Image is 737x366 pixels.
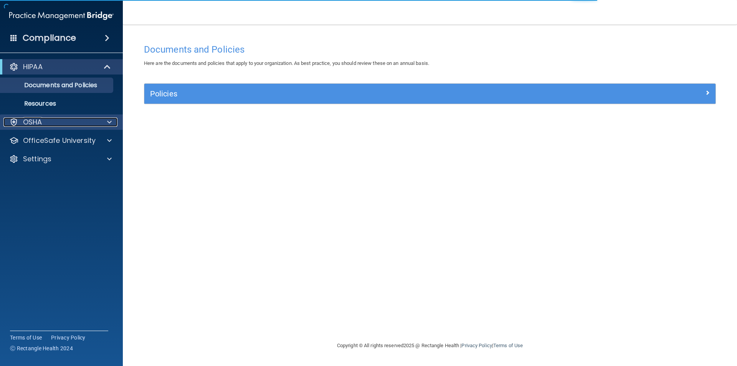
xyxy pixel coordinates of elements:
[23,33,76,43] h4: Compliance
[23,136,96,145] p: OfficeSafe University
[9,8,114,23] img: PMB logo
[9,154,112,164] a: Settings
[9,118,112,127] a: OSHA
[144,45,716,55] h4: Documents and Policies
[23,62,43,71] p: HIPAA
[144,60,429,66] span: Here are the documents and policies that apply to your organization. As best practice, you should...
[150,88,710,100] a: Policies
[461,343,492,348] a: Privacy Policy
[5,81,110,89] p: Documents and Policies
[5,100,110,108] p: Resources
[150,89,567,98] h5: Policies
[10,344,73,352] span: Ⓒ Rectangle Health 2024
[9,136,112,145] a: OfficeSafe University
[23,118,42,127] p: OSHA
[290,333,570,358] div: Copyright © All rights reserved 2025 @ Rectangle Health | |
[9,62,111,71] a: HIPAA
[10,334,42,341] a: Terms of Use
[493,343,523,348] a: Terms of Use
[51,334,86,341] a: Privacy Policy
[23,154,51,164] p: Settings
